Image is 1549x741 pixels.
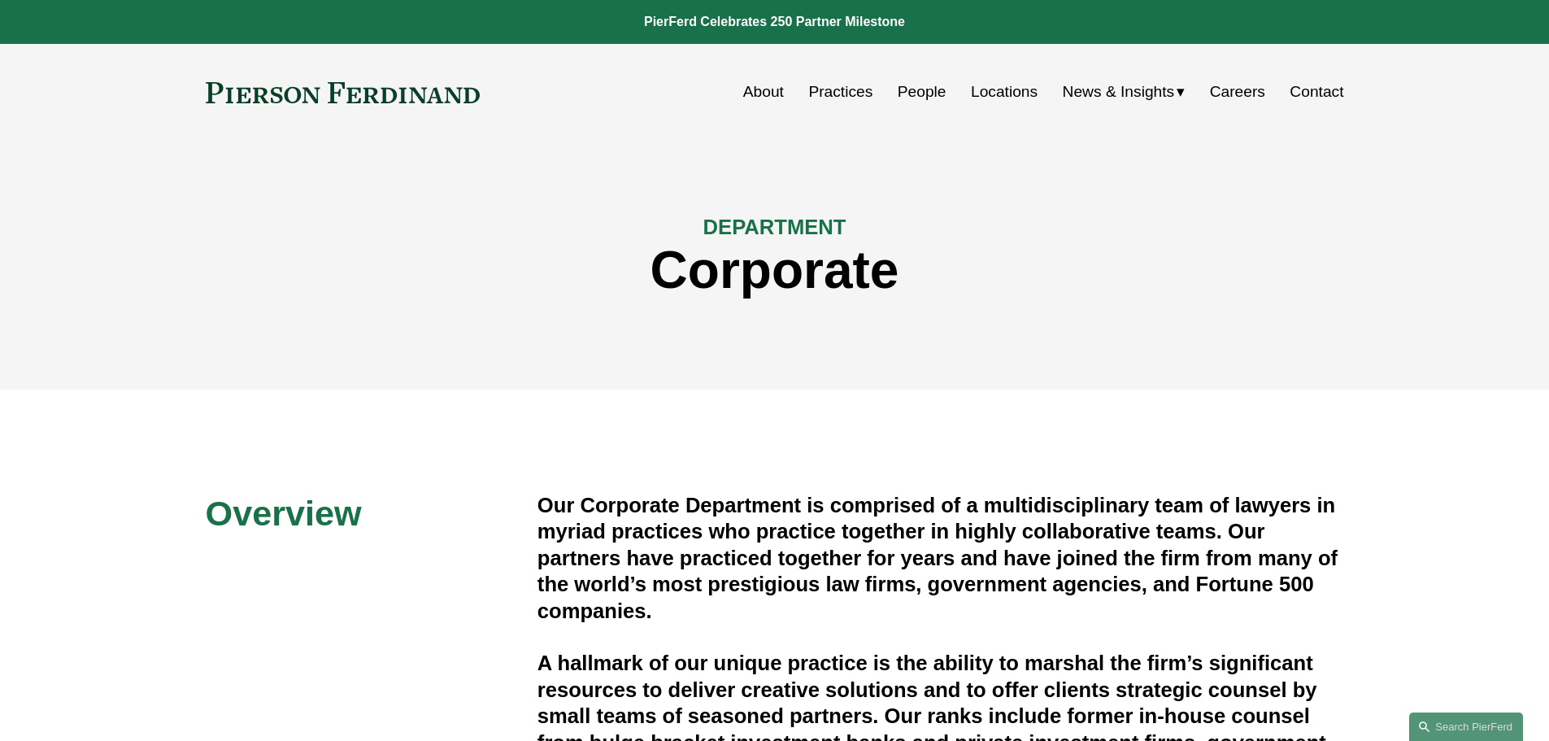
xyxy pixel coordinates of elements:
[1210,76,1265,107] a: Careers
[1409,713,1523,741] a: Search this site
[1063,78,1175,107] span: News & Insights
[206,241,1344,300] h1: Corporate
[206,494,362,533] span: Overview
[1063,76,1186,107] a: folder dropdown
[898,76,946,107] a: People
[743,76,784,107] a: About
[1290,76,1343,107] a: Contact
[703,216,846,238] span: DEPARTMENT
[808,76,872,107] a: Practices
[537,492,1344,624] h4: Our Corporate Department is comprised of a multidisciplinary team of lawyers in myriad practices ...
[971,76,1038,107] a: Locations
